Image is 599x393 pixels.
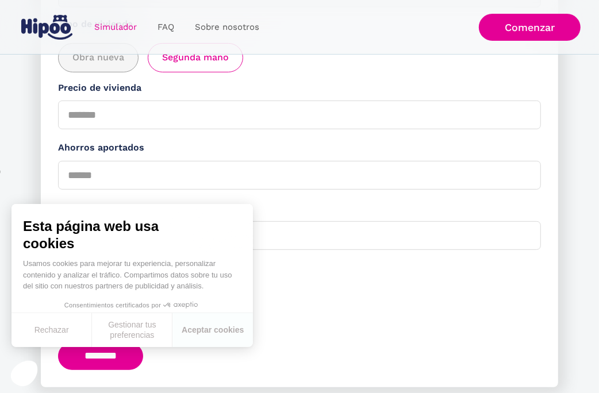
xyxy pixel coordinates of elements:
a: Sobre nosotros [185,16,270,38]
label: Ahorros aportados [58,141,541,155]
div: add_description_here [58,284,541,314]
label: Precio de vivienda [58,81,541,95]
a: Simulador [84,16,147,38]
a: home [18,10,75,44]
div: add_description_here [58,43,541,72]
label: Tipo de interés [58,259,541,273]
span: Segunda mano [162,51,229,65]
label: Plazo de la hipoteca [58,201,541,215]
a: Comenzar [479,14,581,41]
a: FAQ [147,16,185,38]
span: Obra nueva [72,51,124,65]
